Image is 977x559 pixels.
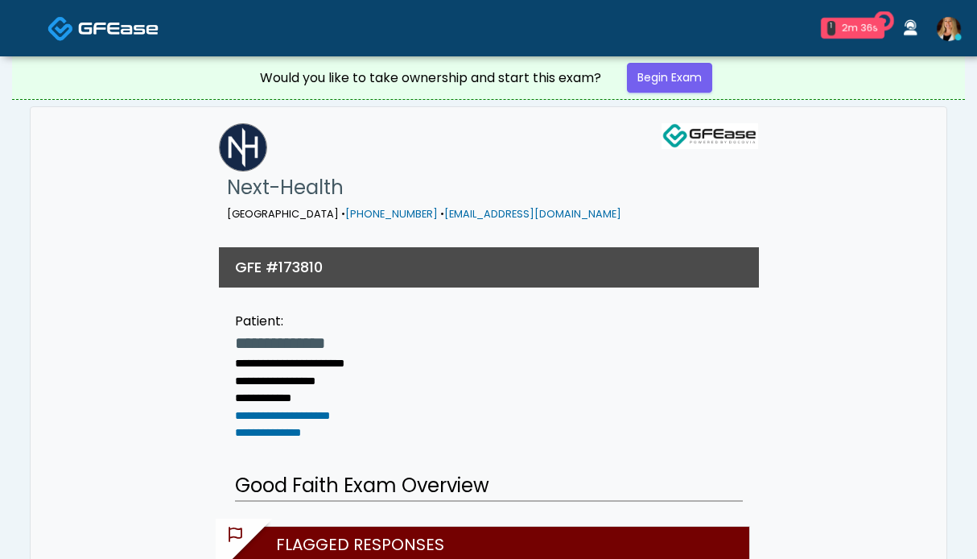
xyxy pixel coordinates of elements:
img: GFEase Logo [662,123,758,149]
span: • [440,207,444,221]
h2: Good Faith Exam Overview [235,471,743,502]
img: Next-Health [219,123,267,172]
a: Docovia [47,2,159,54]
img: Meagan Petrek [937,17,961,41]
a: [PHONE_NUMBER] [345,207,438,221]
span: • [341,207,345,221]
small: [GEOGRAPHIC_DATA] [227,207,621,221]
div: 2m 36s [842,21,878,35]
img: Docovia [78,20,159,36]
img: Docovia [47,15,74,42]
div: Patient: [235,312,344,331]
a: [EMAIL_ADDRESS][DOMAIN_NAME] [444,207,621,221]
div: 1 [827,21,835,35]
div: Would you like to take ownership and start this exam? [260,68,601,88]
a: Begin Exam [627,63,712,93]
a: 1 2m 36s [811,11,894,45]
h3: GFE #173810 [235,257,323,277]
h1: Next-Health [227,172,621,204]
